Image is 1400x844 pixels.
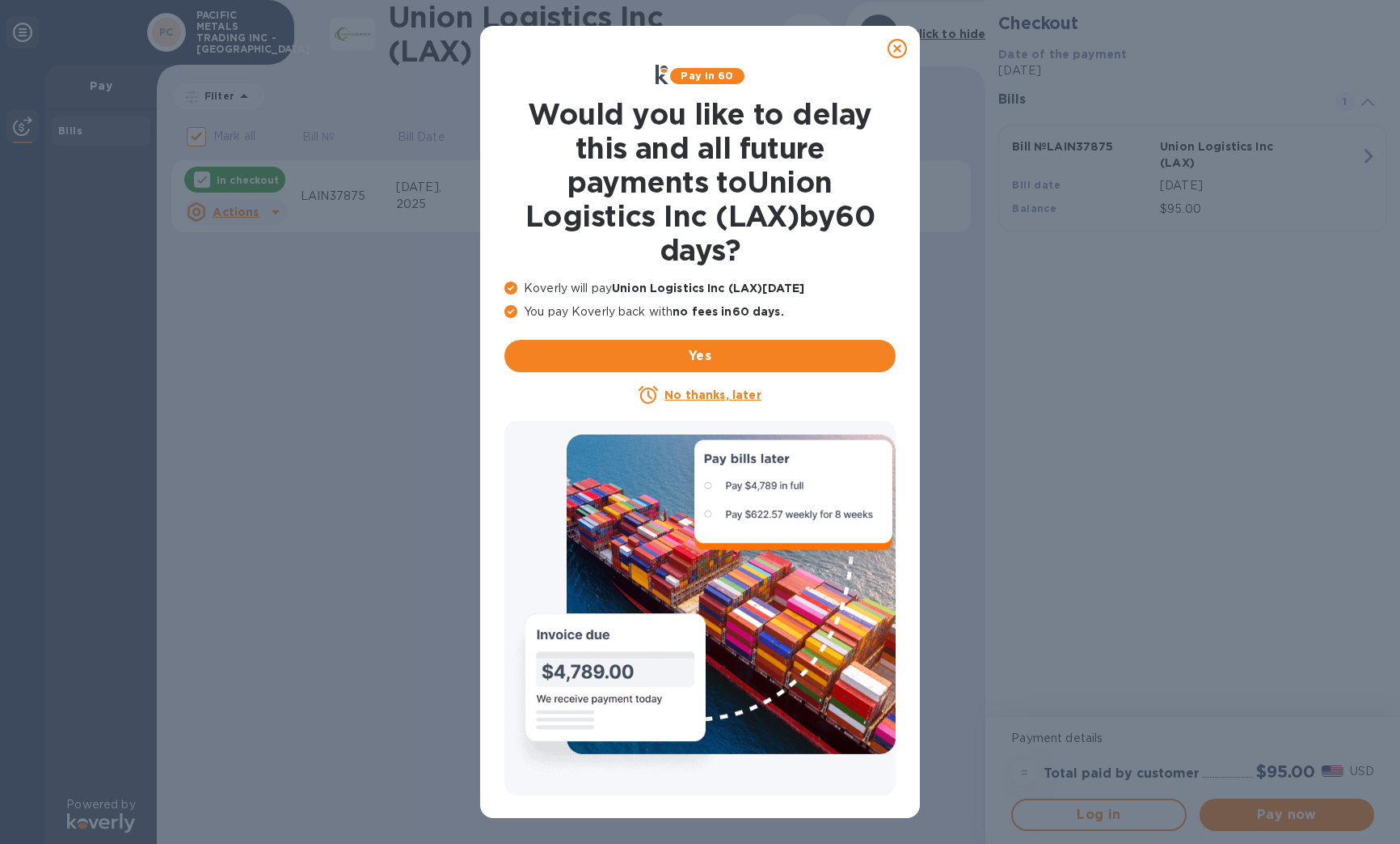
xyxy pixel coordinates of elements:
[504,303,896,320] p: You pay Koverly back with
[517,346,883,366] span: Yes
[504,340,896,372] button: Yes
[673,305,783,318] b: no fees in 60 days .
[504,280,896,297] p: Koverly will pay
[664,388,761,401] u: No thanks, later
[504,97,896,267] h1: Would you like to delay this and all future payments to Union Logistics Inc (LAX) by 60 days ?
[612,282,804,295] b: Union Logistics Inc (LAX) [DATE]
[681,70,733,82] b: Pay in 60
